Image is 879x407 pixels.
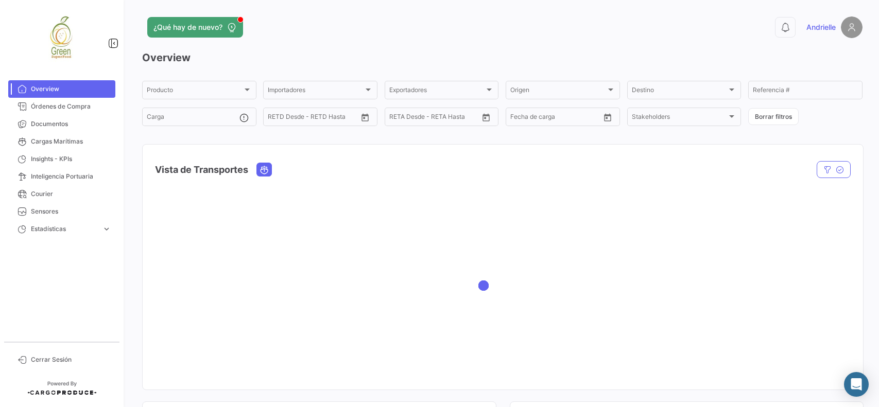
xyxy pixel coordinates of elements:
span: Documentos [31,119,111,129]
a: Inteligencia Portuaria [8,168,115,185]
input: Desde [389,115,408,122]
span: ¿Qué hay de nuevo? [153,22,222,32]
img: 82d34080-0056-4c5d-9242-5a2d203e083a.jpeg [36,12,88,64]
a: Overview [8,80,115,98]
a: Sensores [8,203,115,220]
span: Courier [31,189,111,199]
a: Insights - KPIs [8,150,115,168]
span: Destino [632,88,728,95]
span: Insights - KPIs [31,154,111,164]
a: Courier [8,185,115,203]
span: Estadísticas [31,224,98,234]
span: Andrielle [806,22,836,32]
span: Producto [147,88,243,95]
span: Cerrar Sesión [31,355,111,364]
a: Cargas Marítimas [8,133,115,150]
h4: Vista de Transportes [155,163,248,177]
a: Órdenes de Compra [8,98,115,115]
h3: Overview [142,50,863,65]
span: Importadores [268,88,364,95]
span: Cargas Marítimas [31,137,111,146]
button: ¿Qué hay de nuevo? [147,17,243,38]
button: Ocean [257,163,271,176]
span: Órdenes de Compra [31,102,111,111]
span: Stakeholders [632,115,728,122]
img: placeholder-user.png [841,16,863,38]
button: Borrar filtros [748,108,799,125]
button: Open calendar [357,110,373,125]
span: expand_more [102,224,111,234]
input: Hasta [415,115,458,122]
span: Sensores [31,207,111,216]
button: Open calendar [478,110,494,125]
button: Open calendar [600,110,615,125]
span: Inteligencia Portuaria [31,172,111,181]
input: Hasta [536,115,579,122]
input: Desde [510,115,529,122]
span: Origen [510,88,606,95]
a: Documentos [8,115,115,133]
input: Hasta [294,115,336,122]
input: Desde [268,115,286,122]
div: Abrir Intercom Messenger [844,372,869,397]
span: Overview [31,84,111,94]
span: Exportadores [389,88,485,95]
